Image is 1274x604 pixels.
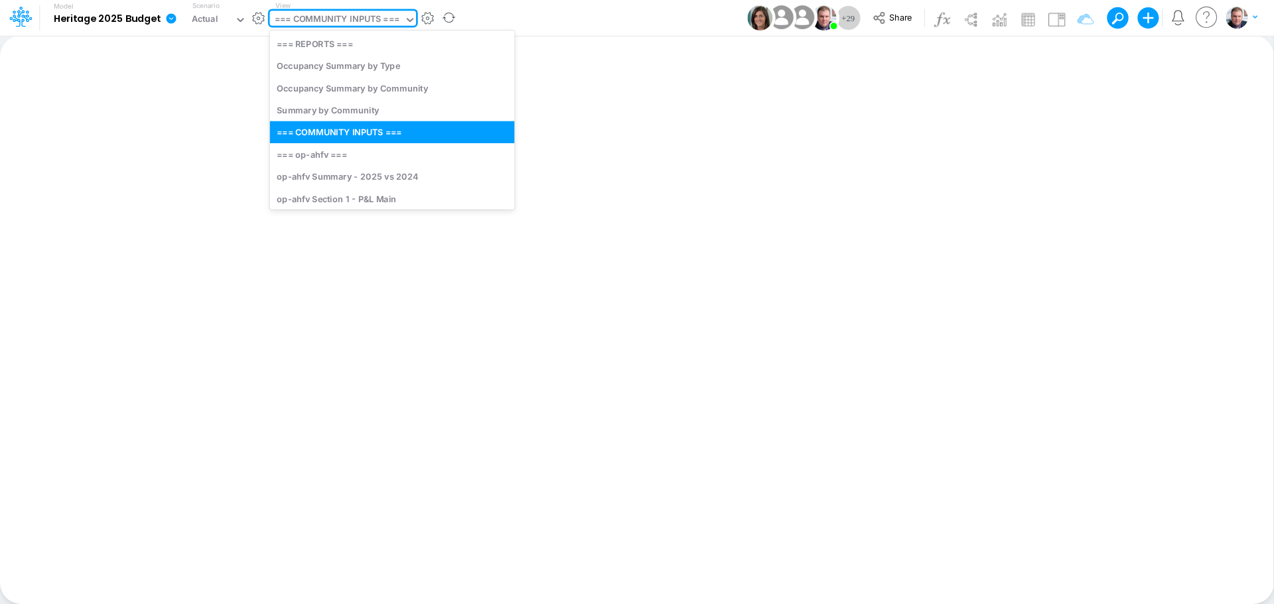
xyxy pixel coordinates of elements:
label: Model [54,3,74,11]
span: + 29 [841,14,855,23]
label: View [275,1,291,11]
div: === COMMUNITY INPUTS === [275,13,399,28]
label: Scenario [192,1,220,11]
div: op-ahfv Summary - 2025 vs 2024 [270,166,515,188]
div: === COMMUNITY INPUTS === [270,121,515,143]
div: === op-ahfv === [270,143,515,165]
img: User Image Icon [766,3,796,32]
div: op-ahfv Section 1 - P&L Main [270,188,515,210]
div: Summary by Community [270,99,515,121]
div: Actual [192,13,218,28]
img: User Image Icon [787,3,817,32]
img: User Image Icon [811,5,836,30]
img: User Image Icon [747,5,772,30]
b: Heritage 2025 Budget [54,13,161,25]
div: Occupancy Summary by Community [270,77,515,99]
div: === REPORTS === [270,32,515,54]
span: Share [889,12,912,22]
button: Share [866,8,921,29]
div: Occupancy Summary by Type [270,55,515,77]
a: Notifications [1170,10,1186,25]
